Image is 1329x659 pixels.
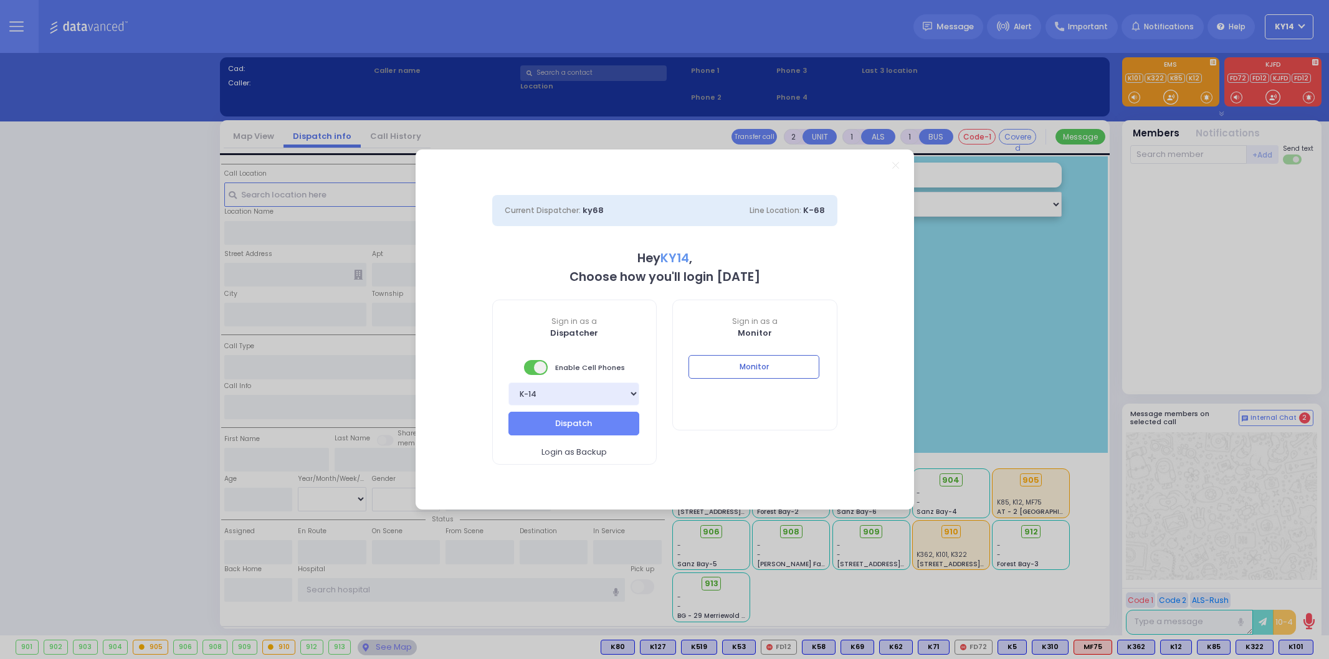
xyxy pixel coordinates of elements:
button: Dispatch [508,412,639,435]
span: Sign in as a [493,316,657,327]
span: KY14 [660,250,689,267]
span: Line Location: [750,205,801,216]
b: Choose how you'll login [DATE] [569,268,760,285]
span: Sign in as a [673,316,837,327]
span: K-68 [803,204,825,216]
span: Enable Cell Phones [524,359,625,376]
span: Login as Backup [541,446,607,458]
span: Current Dispatcher: [505,205,581,216]
button: Monitor [688,355,819,379]
b: Monitor [738,327,772,339]
b: Hey , [637,250,692,267]
b: Dispatcher [550,327,598,339]
a: Close [892,162,899,169]
span: ky68 [583,204,604,216]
